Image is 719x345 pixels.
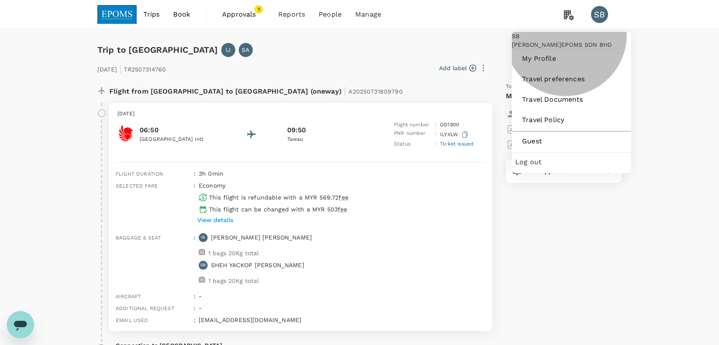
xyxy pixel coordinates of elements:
[439,64,476,72] button: Add label
[225,46,231,54] p: IJ
[7,311,34,338] iframe: Button to launch messaging window
[143,9,160,20] span: Trips
[522,136,621,146] span: Guest
[190,312,195,324] div: :
[197,216,233,224] p: View details
[116,305,174,311] span: Additional request
[116,235,161,241] span: Baggage & seat
[195,288,485,300] div: -
[116,317,148,323] span: Email used
[506,122,563,137] button: Export as PDF
[394,129,431,140] p: PNR number
[525,168,561,174] span: Get Support
[195,300,485,312] div: -
[319,9,342,20] span: People
[515,111,628,129] a: Travel Policy
[355,9,381,20] span: Manage
[117,125,134,142] img: Batik Air Malaysia
[522,54,621,64] span: My Profile
[190,166,195,178] div: :
[211,233,312,242] p: [PERSON_NAME] [PERSON_NAME]
[116,294,141,299] span: Aircraft
[440,129,470,140] p: ILYXLW
[97,5,137,24] img: EPOMS SDN BHD
[515,90,628,109] a: Travel Documents
[515,49,628,68] a: My Profile
[209,193,348,202] p: This flight is refundable with a MYR 569.72
[435,121,437,129] p: :
[440,121,459,129] p: OD 1900
[119,63,122,75] span: |
[506,106,583,122] button: View traveller details
[348,88,402,95] span: A20250731809790
[199,169,485,178] p: 3h 0min
[506,137,573,152] button: Download invoice
[173,9,190,20] span: Book
[199,249,205,255] img: baggage-icon
[201,234,205,240] p: IB
[338,206,347,213] span: fee
[506,91,552,101] p: MYR 4,426.27
[208,277,259,285] p: 1 bags 20Kg total
[97,60,166,76] p: [DATE] TR2507314760
[287,125,306,135] p: 09:50
[394,140,431,148] p: Status
[435,140,437,148] p: :
[199,277,205,283] img: baggage-icon
[254,5,263,14] span: 1
[242,46,249,54] p: SA
[515,153,628,171] div: Log out
[515,132,628,151] a: Guest
[190,288,195,300] div: :
[117,110,484,118] p: [DATE]
[278,9,305,20] span: Reports
[591,6,608,23] div: SB
[200,262,206,268] p: SB
[140,125,216,135] p: 06:50
[506,83,532,91] span: Total paid
[97,43,218,57] h6: Trip to [GEOGRAPHIC_DATA]
[140,135,216,144] p: [GEOGRAPHIC_DATA] Intl
[209,205,348,214] p: This flight can be changed with a MYR 503
[222,9,265,20] span: Approvals
[287,135,364,144] p: Tawau
[522,94,621,105] span: Travel Documents
[344,85,346,97] span: |
[199,316,485,324] p: [EMAIL_ADDRESS][DOMAIN_NAME]
[109,83,403,98] p: Flight from [GEOGRAPHIC_DATA] to [GEOGRAPHIC_DATA] (oneway)
[522,115,621,125] span: Travel Policy
[522,74,621,84] span: Travel preferences
[339,194,348,201] span: fee
[512,41,561,48] span: [PERSON_NAME]
[435,129,437,140] p: :
[190,300,195,312] div: :
[515,157,628,167] span: Log out
[440,141,474,147] span: Ticket issued
[116,171,163,177] span: Flight duration
[208,249,259,257] p: 1 bags 20Kg total
[211,261,304,269] p: SHEH YACKOP [PERSON_NAME]
[512,32,631,40] div: SB
[195,214,235,226] button: View details
[561,41,612,48] span: EPOMS SDN BHD
[190,230,195,288] div: :
[190,178,195,230] div: :
[116,183,158,189] span: Selected fare
[394,121,431,129] p: Flight number
[515,70,628,88] a: Travel preferences
[199,181,225,190] p: economy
